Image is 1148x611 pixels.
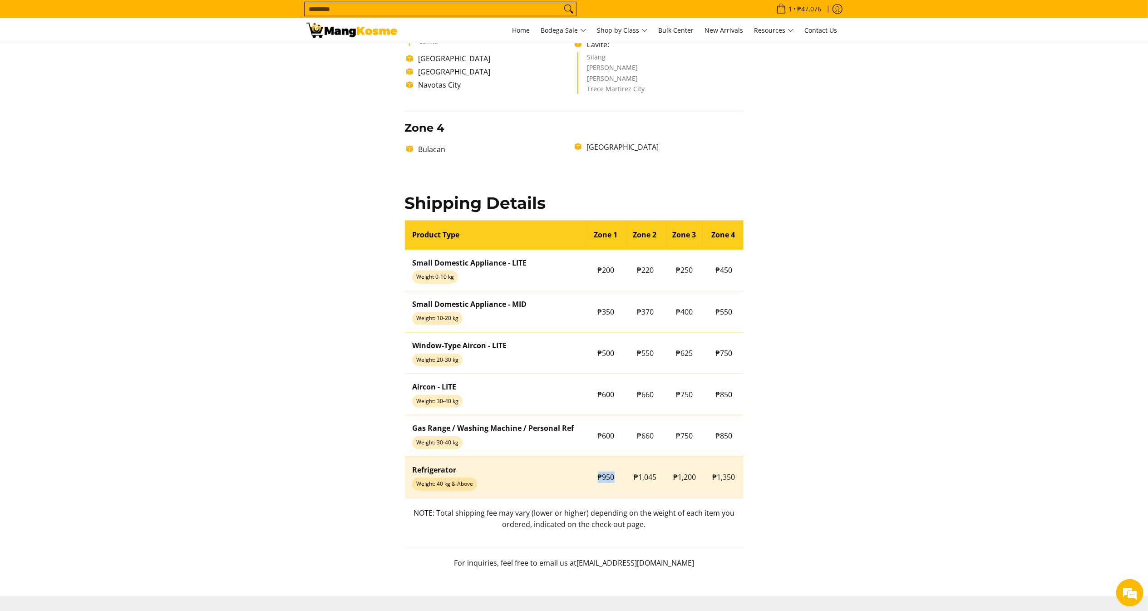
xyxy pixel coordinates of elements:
[404,193,744,213] h2: Shipping Details
[512,26,530,34] span: Home
[715,389,732,399] span: ₱850
[412,299,527,309] strong: Small Domestic Appliance - MID
[53,114,125,206] span: We're online!
[637,431,654,441] span: ₱660
[149,5,171,26] div: Minimize live chat window
[598,472,615,482] span: ₱950
[414,79,575,90] li: Navotas City
[587,75,734,86] li: [PERSON_NAME]
[672,230,696,240] strong: Zone 3
[404,121,744,135] h3: Zone 4
[537,18,591,43] a: Bodega Sale
[412,436,463,449] span: Weight: 30-40 kg
[637,265,654,275] span: ₱220
[412,478,477,490] span: Weight: 40 kg & Above
[412,312,463,325] span: Weight: 10-20 kg
[711,230,735,240] strong: Zone 4
[587,54,734,65] li: Silang
[412,230,459,240] strong: Product Type
[700,18,748,43] a: New Arrivals
[404,557,744,578] p: For inquiries, feel free to email us at
[508,18,535,43] a: Home
[404,508,744,539] p: NOTE: Total shipping fee may vary (lower or higher) depending on the weight of each item you orde...
[586,415,626,457] td: ₱600
[597,25,648,36] span: Shop by Class
[659,26,694,34] span: Bulk Center
[715,431,732,441] span: ₱850
[586,250,626,291] td: ₱200
[306,23,397,38] img: Shipping &amp; Delivery Page l Mang Kosme: Home Appliances Warehouse Sale!
[412,382,456,392] strong: Aircon - LITE
[800,18,842,43] a: Contact Us
[715,307,732,317] span: ₱550
[713,472,735,482] span: ₱1,350
[414,53,575,64] li: [GEOGRAPHIC_DATA]
[586,333,626,374] td: ₱500
[412,465,456,475] strong: Refrigerator
[594,230,617,240] strong: Zone 1
[587,64,734,75] li: [PERSON_NAME]
[676,431,693,441] span: ₱750
[750,18,798,43] a: Resources
[633,230,656,240] strong: Zone 2
[676,348,693,358] span: ₱625
[412,423,574,433] strong: Gas Range / Washing Machine / Personal Ref
[754,25,794,36] span: Resources
[637,348,654,358] span: ₱550
[562,2,576,16] button: Search
[47,51,153,63] div: Chat with us now
[412,340,507,350] strong: Window-Type Aircon - LITE
[576,558,694,568] span: [EMAIL_ADDRESS][DOMAIN_NAME]
[654,18,699,43] a: Bulk Center
[412,354,463,366] span: Weight: 20-30 kg
[676,265,693,275] span: ₱250
[541,25,586,36] span: Bodega Sale
[705,26,744,34] span: New Arrivals
[676,307,693,317] span: ₱400
[637,389,654,399] span: ₱660
[412,258,527,268] strong: Small Domestic Appliance - LITE
[412,271,458,283] span: Weight 0-10 kg
[673,472,696,482] span: ₱1,200
[587,86,734,94] li: Trece Martirez City
[414,144,575,155] li: Bulacan
[676,389,693,399] span: ₱750
[414,66,575,77] li: [GEOGRAPHIC_DATA]
[5,248,173,280] textarea: Type your message and hit 'Enter'
[593,18,652,43] a: Shop by Class
[796,6,823,12] span: ₱47,076
[788,6,794,12] span: 1
[637,307,654,317] span: ₱370
[406,18,842,43] nav: Main Menu
[582,39,743,50] li: Cavite:
[805,26,838,34] span: Contact Us
[715,265,732,275] span: ₱450
[586,374,626,415] td: ₱600
[774,4,824,14] span: •
[715,348,732,358] span: ₱750
[634,472,657,482] span: ₱1,045
[582,142,743,153] li: [GEOGRAPHIC_DATA]
[598,307,615,317] span: ₱350
[412,395,463,408] span: Weight: 30-40 kg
